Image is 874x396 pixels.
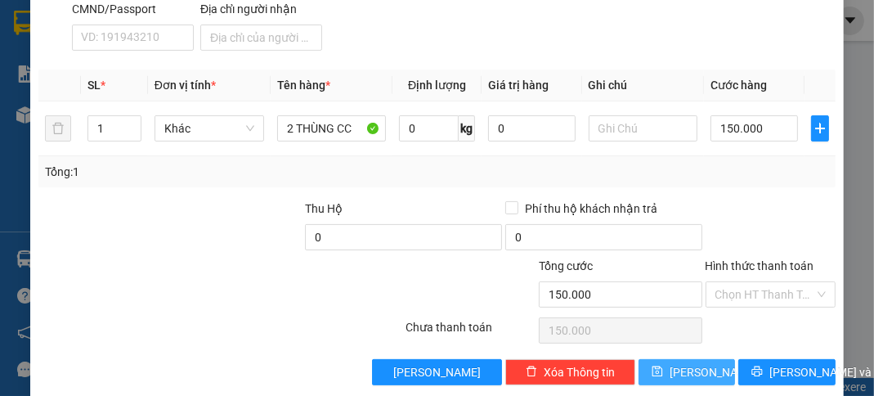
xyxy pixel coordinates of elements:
span: Phí thu hộ khách nhận trả [518,200,664,218]
label: Hình thức thanh toán [706,259,814,272]
button: plus [811,115,829,142]
strong: [PERSON_NAME]: [96,46,198,61]
span: [PERSON_NAME] [670,363,757,381]
button: printer[PERSON_NAME] và In [738,359,835,385]
span: [PERSON_NAME] [393,363,481,381]
span: Khác [164,116,254,141]
input: VD: Bàn, Ghế [277,115,387,142]
input: Ghi Chú [589,115,698,142]
button: save[PERSON_NAME] [639,359,735,385]
span: Đơn vị tính [155,79,216,92]
span: VP Chư Prông [87,107,210,130]
th: Ghi chú [582,70,705,101]
strong: Sài Gòn: [11,46,60,61]
span: printer [751,366,763,379]
span: Tổng cước [539,259,593,272]
input: Địa chỉ của người nhận [200,25,322,51]
button: delete [45,115,71,142]
input: 0 [488,115,575,142]
span: SL [87,79,101,92]
span: kg [459,115,475,142]
strong: 0901 933 179 [96,79,176,95]
strong: 0901 936 968 [11,79,91,95]
span: Xóa Thông tin [544,363,615,381]
span: Thu Hộ [305,202,343,215]
span: Giá trị hàng [488,79,549,92]
strong: 0931 600 979 [11,46,89,77]
span: save [652,366,663,379]
div: Chưa thanh toán [404,318,537,347]
span: plus [812,122,828,135]
strong: 0901 900 568 [96,46,227,77]
button: [PERSON_NAME] [372,359,502,385]
span: Định lượng [408,79,466,92]
span: Tên hàng [277,79,330,92]
span: VP GỬI: [11,107,82,130]
span: delete [526,366,537,379]
div: Tổng: 1 [45,163,338,181]
button: deleteXóa Thông tin [505,359,635,385]
span: Cước hàng [710,79,767,92]
span: ĐỨC ĐẠT GIA LAI [45,16,204,38]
